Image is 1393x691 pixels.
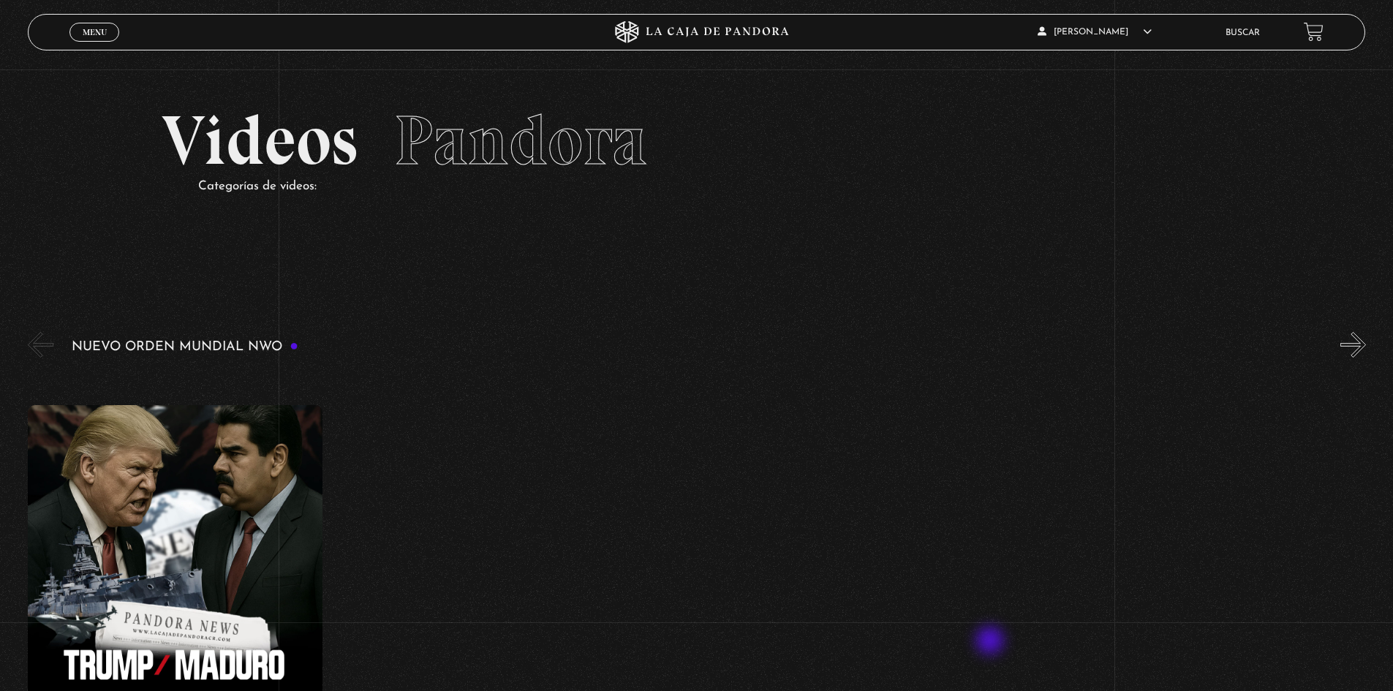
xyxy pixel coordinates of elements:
[1038,28,1152,37] span: [PERSON_NAME]
[1226,29,1260,37] a: Buscar
[198,175,1231,198] p: Categorías de videos:
[1340,332,1366,358] button: Next
[83,28,107,37] span: Menu
[162,106,1231,175] h2: Videos
[78,40,112,50] span: Cerrar
[1304,22,1324,42] a: View your shopping cart
[394,99,647,182] span: Pandora
[28,332,53,358] button: Previous
[72,340,298,354] h3: Nuevo Orden Mundial NWO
